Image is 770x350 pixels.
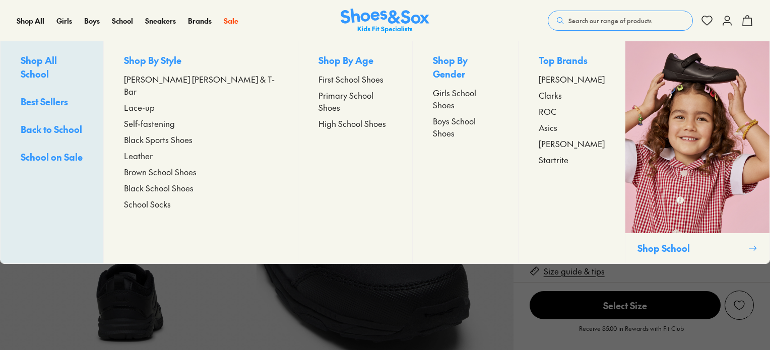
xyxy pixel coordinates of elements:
[544,266,605,277] a: Size guide & tips
[318,53,393,69] p: Shop By Age
[318,73,383,85] span: First School Shoes
[56,16,72,26] a: Girls
[17,16,44,26] a: Shop All
[568,16,652,25] span: Search our range of products
[84,16,100,26] a: Boys
[625,41,769,233] img: SNS_10_2.png
[318,73,393,85] a: First School Shoes
[539,105,605,117] a: ROC
[124,73,278,97] a: [PERSON_NAME] [PERSON_NAME] & T-Bar
[539,53,605,69] p: Top Brands
[341,9,429,33] img: SNS_Logo_Responsive.svg
[539,89,562,101] span: Clarks
[433,115,498,139] a: Boys School Shoes
[318,117,393,129] a: High School Shoes
[124,166,197,178] span: Brown School Shoes
[124,133,192,146] span: Black Sports Shoes
[539,121,605,133] a: Asics
[539,105,556,117] span: ROC
[21,95,68,108] span: Best Sellers
[539,89,605,101] a: Clarks
[341,9,429,33] a: Shoes & Sox
[625,41,769,263] a: Shop School
[539,121,557,133] span: Asics
[124,166,278,178] a: Brown School Shoes
[579,324,684,342] p: Receive $5.00 in Rewards with Fit Club
[124,198,278,210] a: School Socks
[124,150,278,162] a: Leather
[124,133,278,146] a: Black Sports Shoes
[124,117,175,129] span: Self-fastening
[21,123,82,135] span: Back to School
[318,117,386,129] span: High School Shoes
[124,117,278,129] a: Self-fastening
[548,11,693,31] button: Search our range of products
[188,16,212,26] a: Brands
[112,16,133,26] a: School
[124,150,153,162] span: Leather
[124,198,171,210] span: School Socks
[124,182,278,194] a: Black School Shoes
[539,154,568,166] span: Startrite
[124,101,278,113] a: Lace-up
[433,53,498,83] p: Shop By Gender
[539,137,605,150] a: [PERSON_NAME]
[539,154,605,166] a: Startrite
[145,16,176,26] a: Sneakers
[124,101,155,113] span: Lace-up
[539,73,605,85] a: [PERSON_NAME]
[21,54,57,80] span: Shop All School
[21,95,83,110] a: Best Sellers
[530,291,721,320] button: Select Size
[433,87,498,111] a: Girls School Shoes
[124,182,194,194] span: Black School Shoes
[124,53,278,69] p: Shop By Style
[21,122,83,138] a: Back to School
[318,89,393,113] a: Primary School Shoes
[21,53,83,83] a: Shop All School
[725,291,754,320] button: Add to Wishlist
[21,151,83,163] span: School on Sale
[224,16,238,26] a: Sale
[637,241,744,255] p: Shop School
[21,150,83,166] a: School on Sale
